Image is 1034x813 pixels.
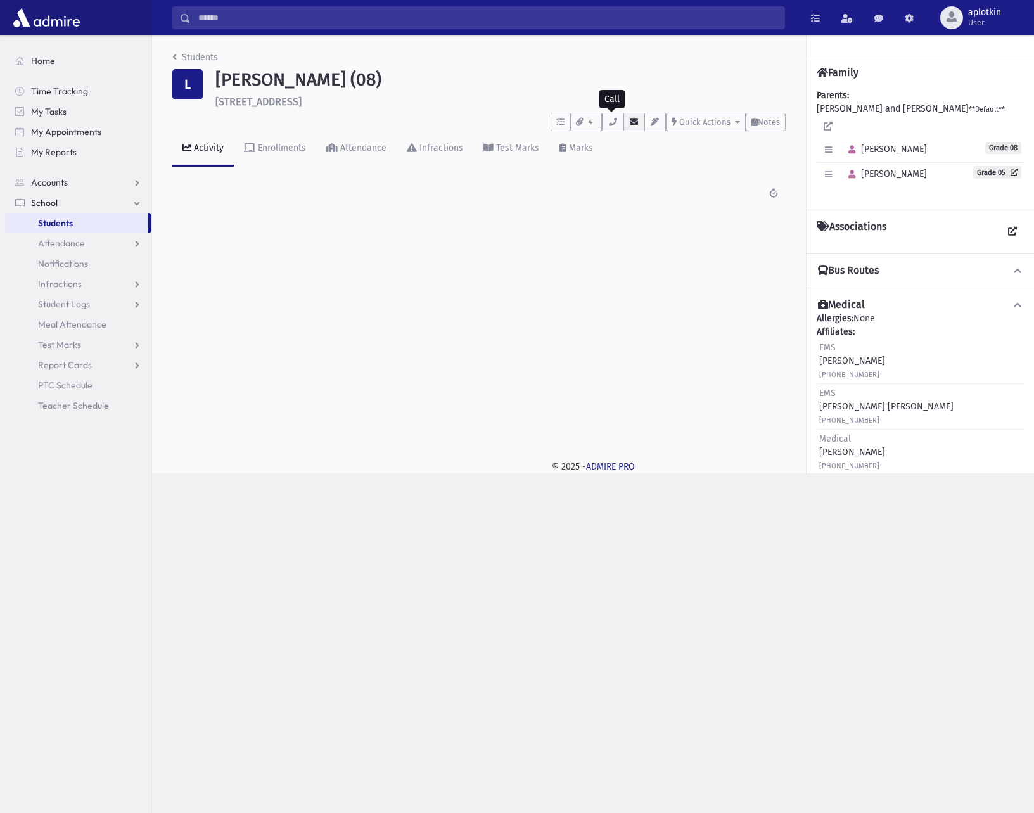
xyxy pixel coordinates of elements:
span: Attendance [38,238,85,249]
div: [PERSON_NAME] [819,432,885,472]
span: School [31,197,58,208]
span: EMS [819,388,836,399]
span: My Appointments [31,126,101,138]
span: Report Cards [38,359,92,371]
img: AdmirePro [10,5,83,30]
a: School [5,193,151,213]
a: Test Marks [5,335,151,355]
small: [PHONE_NUMBER] [819,371,879,379]
a: ADMIRE PRO [586,461,635,472]
span: My Reports [31,146,77,158]
a: Notifications [5,253,151,274]
div: Marks [566,143,593,153]
span: User [968,18,1001,28]
button: 4 [570,113,602,131]
div: Infractions [417,143,463,153]
b: Parents: [817,90,849,101]
button: Notes [746,113,786,131]
span: Notifications [38,258,88,269]
a: My Tasks [5,101,151,122]
a: View all Associations [1001,221,1024,243]
a: Infractions [5,274,151,294]
div: [PERSON_NAME] [PERSON_NAME] [819,387,954,426]
a: Attendance [5,233,151,253]
div: Enrollments [255,143,306,153]
h1: [PERSON_NAME] (08) [215,69,786,91]
span: Test Marks [38,339,81,350]
span: Meal Attendance [38,319,106,330]
div: [PERSON_NAME] [819,341,885,381]
a: Home [5,51,151,71]
span: Home [31,55,55,67]
div: [PERSON_NAME] and [PERSON_NAME] [817,89,1024,200]
span: PTC Schedule [38,380,93,391]
a: Student Logs [5,294,151,314]
div: Test Marks [494,143,539,153]
button: Quick Actions [666,113,746,131]
a: Accounts [5,172,151,193]
h4: Bus Routes [818,264,879,278]
a: Grade 05 [973,166,1021,179]
a: Meal Attendance [5,314,151,335]
small: [PHONE_NUMBER] [819,462,879,470]
span: Grade 08 [985,142,1021,154]
span: My Tasks [31,106,67,117]
div: © 2025 - [172,460,1014,473]
a: My Appointments [5,122,151,142]
a: Students [5,213,148,233]
button: Bus Routes [817,264,1024,278]
span: Student Logs [38,298,90,310]
span: [PERSON_NAME] [843,144,927,155]
input: Search [191,6,784,29]
span: Notes [758,117,780,127]
b: Affiliates: [817,326,855,337]
a: Activity [172,131,234,167]
a: Infractions [397,131,473,167]
div: Activity [191,143,224,153]
h4: Family [817,67,858,79]
span: Infractions [38,278,82,290]
a: My Reports [5,142,151,162]
span: Medical [819,433,851,444]
a: Attendance [316,131,397,167]
div: Call [599,90,625,108]
div: Attendance [338,143,386,153]
span: EMS [819,342,836,353]
a: Report Cards [5,355,151,375]
div: L [172,69,203,99]
span: Quick Actions [679,117,731,127]
a: Time Tracking [5,81,151,101]
button: Medical [817,298,1024,312]
span: Time Tracking [31,86,88,97]
a: Test Marks [473,131,549,167]
h4: Associations [817,221,886,243]
h4: Medical [818,298,865,312]
a: Marks [549,131,603,167]
span: aplotkin [968,8,1001,18]
span: 4 [585,117,596,128]
span: Students [38,217,73,229]
b: Allergies: [817,313,853,324]
span: [PERSON_NAME] [843,169,927,179]
a: Enrollments [234,131,316,167]
span: Accounts [31,177,68,188]
div: None [817,312,1024,521]
a: Teacher Schedule [5,395,151,416]
small: [PHONE_NUMBER] [819,416,879,425]
a: Students [172,52,218,63]
nav: breadcrumb [172,51,218,69]
a: PTC Schedule [5,375,151,395]
span: Teacher Schedule [38,400,109,411]
h6: [STREET_ADDRESS] [215,96,786,108]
